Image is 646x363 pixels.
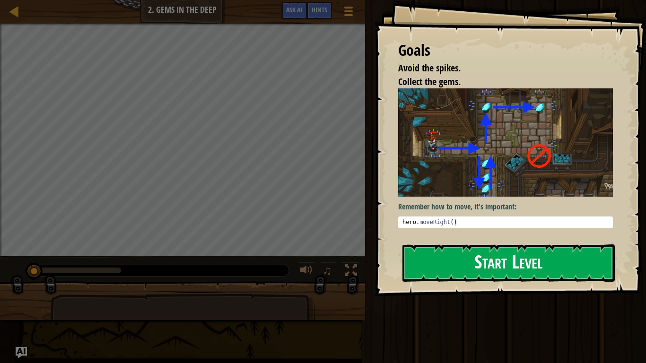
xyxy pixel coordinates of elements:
[398,201,613,212] p: Remember how to move, it's important:
[341,262,360,281] button: Toggle fullscreen
[398,61,461,74] span: Avoid the spikes.
[386,75,611,89] li: Collect the gems.
[323,263,332,277] span: ♫
[398,75,461,88] span: Collect the gems.
[312,5,327,14] span: Hints
[286,5,302,14] span: Ask AI
[386,61,611,75] li: Avoid the spikes.
[398,88,613,196] img: Gems in the deep
[297,262,316,281] button: Adjust volume
[321,262,337,281] button: ♫
[337,2,360,24] button: Show game menu
[398,40,613,61] div: Goals
[16,347,27,358] button: Ask AI
[281,2,307,19] button: Ask AI
[402,244,615,282] button: Start Level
